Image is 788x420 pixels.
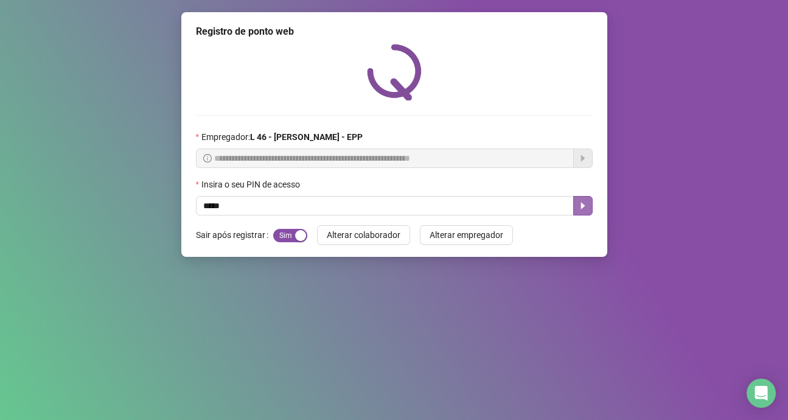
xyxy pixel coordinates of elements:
[196,178,308,191] label: Insira o seu PIN de acesso
[578,201,588,211] span: caret-right
[367,44,422,100] img: QRPoint
[196,225,273,245] label: Sair após registrar
[196,24,593,39] div: Registro de ponto web
[420,225,513,245] button: Alterar empregador
[201,130,363,144] span: Empregador :
[203,154,212,163] span: info-circle
[747,379,776,408] div: Open Intercom Messenger
[327,228,400,242] span: Alterar colaborador
[317,225,410,245] button: Alterar colaborador
[430,228,503,242] span: Alterar empregador
[250,132,363,142] strong: L 46 - [PERSON_NAME] - EPP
